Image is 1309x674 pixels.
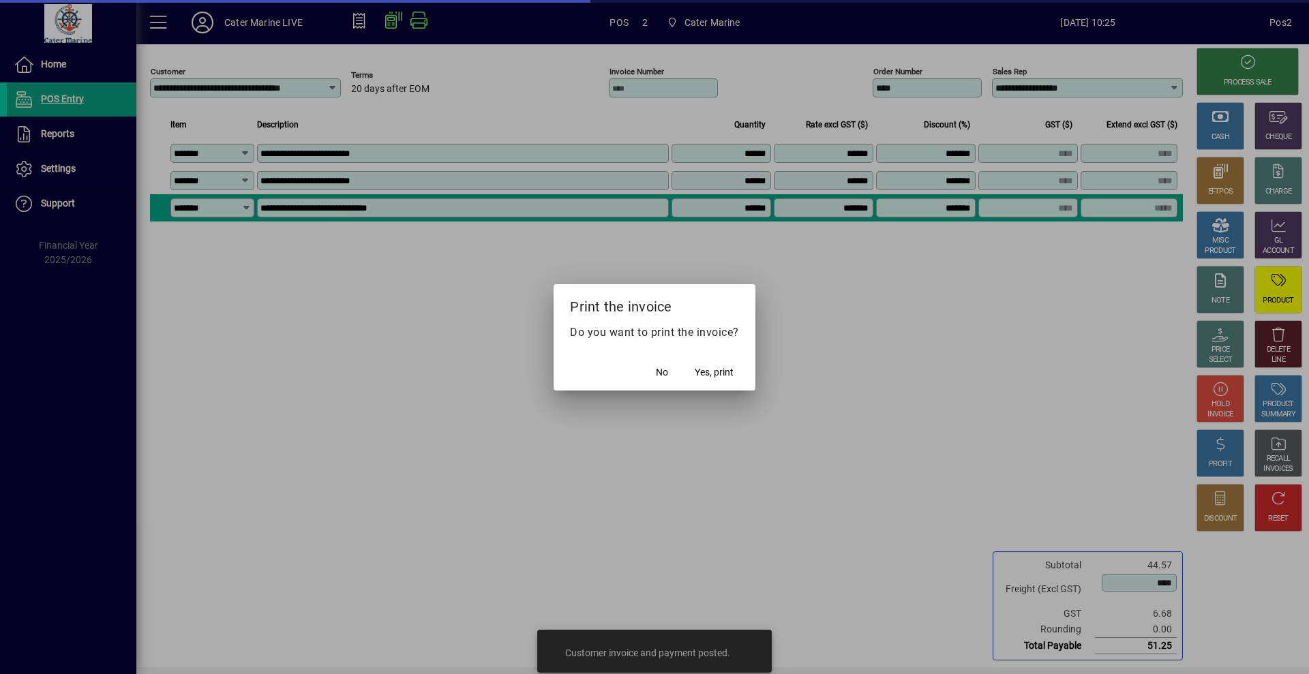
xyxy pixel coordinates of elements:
[695,365,734,380] span: Yes, print
[656,365,668,380] span: No
[570,324,739,341] p: Do you want to print the invoice?
[689,361,739,385] button: Yes, print
[554,284,755,324] h2: Print the invoice
[640,361,684,385] button: No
